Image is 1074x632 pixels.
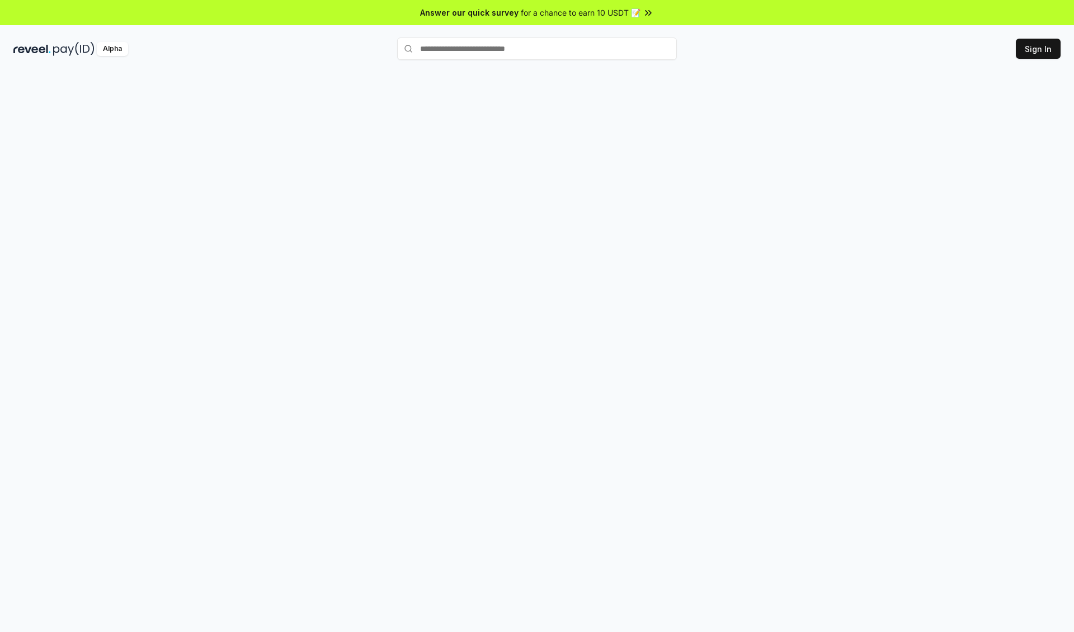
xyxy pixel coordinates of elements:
span: for a chance to earn 10 USDT 📝 [521,7,640,18]
button: Sign In [1016,39,1061,59]
img: reveel_dark [13,42,51,56]
div: Alpha [97,42,128,56]
span: Answer our quick survey [420,7,519,18]
img: pay_id [53,42,95,56]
